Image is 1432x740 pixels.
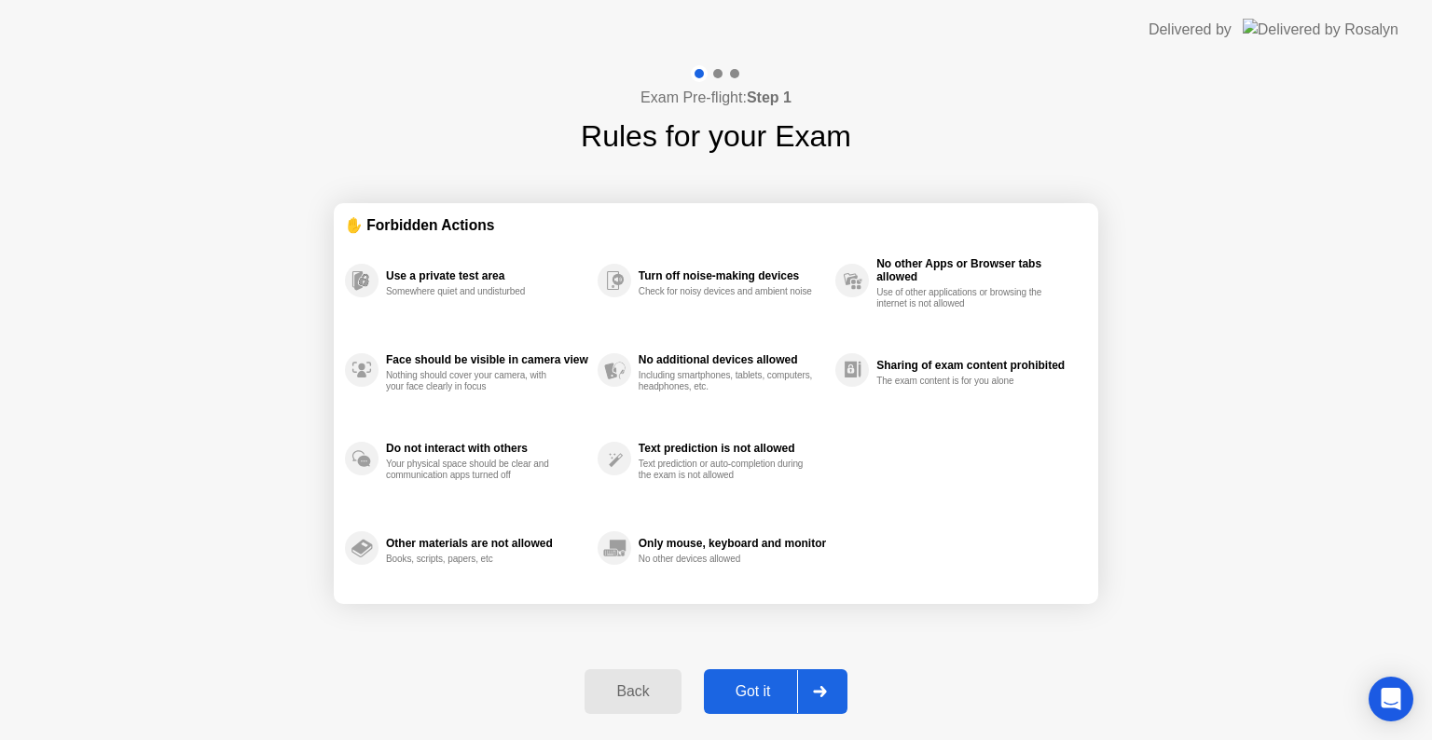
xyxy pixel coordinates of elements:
[386,554,562,565] div: Books, scripts, papers, etc
[1149,19,1232,41] div: Delivered by
[386,269,588,282] div: Use a private test area
[386,442,588,455] div: Do not interact with others
[639,286,815,297] div: Check for noisy devices and ambient noise
[639,353,826,366] div: No additional devices allowed
[709,683,797,700] div: Got it
[876,359,1078,372] div: Sharing of exam content prohibited
[639,442,826,455] div: Text prediction is not allowed
[639,370,815,392] div: Including smartphones, tablets, computers, headphones, etc.
[876,257,1078,283] div: No other Apps or Browser tabs allowed
[1369,677,1413,721] div: Open Intercom Messenger
[639,269,826,282] div: Turn off noise-making devices
[345,214,1087,236] div: ✋ Forbidden Actions
[386,286,562,297] div: Somewhere quiet and undisturbed
[747,89,792,105] b: Step 1
[386,537,588,550] div: Other materials are not allowed
[639,554,815,565] div: No other devices allowed
[386,353,588,366] div: Face should be visible in camera view
[876,287,1053,309] div: Use of other applications or browsing the internet is not allowed
[639,459,815,481] div: Text prediction or auto-completion during the exam is not allowed
[1243,19,1398,40] img: Delivered by Rosalyn
[876,376,1053,387] div: The exam content is for you alone
[386,370,562,392] div: Nothing should cover your camera, with your face clearly in focus
[704,669,847,714] button: Got it
[639,537,826,550] div: Only mouse, keyboard and monitor
[585,669,681,714] button: Back
[590,683,675,700] div: Back
[581,114,851,158] h1: Rules for your Exam
[386,459,562,481] div: Your physical space should be clear and communication apps turned off
[640,87,792,109] h4: Exam Pre-flight:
